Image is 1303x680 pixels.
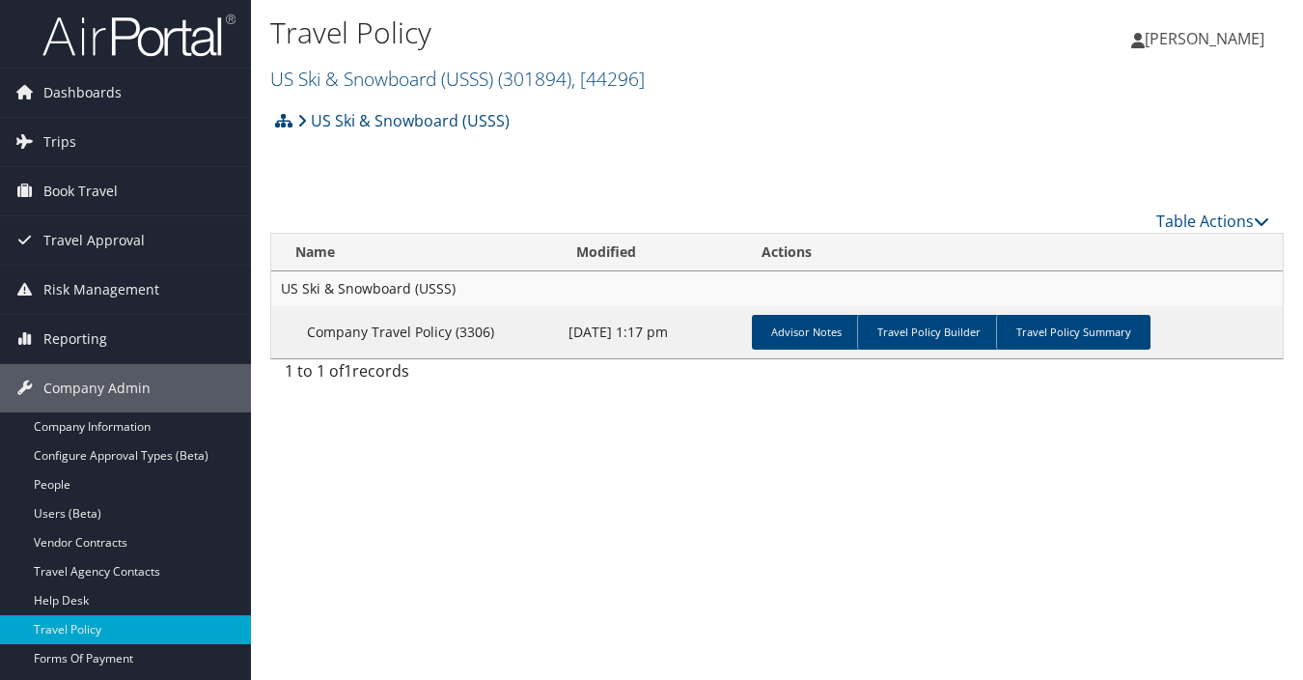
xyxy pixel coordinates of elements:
span: , [ 44296 ] [571,66,645,92]
th: Modified: activate to sort column ascending [559,234,744,271]
td: [DATE] 1:17 pm [559,306,744,358]
span: Risk Management [43,266,159,314]
a: [PERSON_NAME] [1131,10,1284,68]
span: Travel Approval [43,216,145,265]
a: US Ski & Snowboard (USSS) [270,66,645,92]
span: 1 [344,360,352,382]
td: US Ski & Snowboard (USSS) [271,271,1283,306]
a: Travel Policy Summary [996,315,1151,350]
span: ( 301894 ) [498,66,571,92]
a: Travel Policy Builder [857,315,1000,350]
h1: Travel Policy [270,13,946,53]
th: Name: activate to sort column descending [271,234,559,271]
span: Book Travel [43,167,118,215]
div: 1 to 1 of records [285,359,510,392]
a: Table Actions [1156,211,1269,232]
span: Reporting [43,315,107,363]
span: [PERSON_NAME] [1145,28,1264,49]
img: airportal-logo.png [42,13,236,58]
span: Dashboards [43,69,122,117]
a: Advisor Notes [752,315,861,350]
th: Actions [744,234,1283,271]
span: Company Admin [43,364,151,412]
a: US Ski & Snowboard (USSS) [297,101,510,140]
td: Company Travel Policy (3306) [271,306,559,358]
span: Trips [43,118,76,166]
